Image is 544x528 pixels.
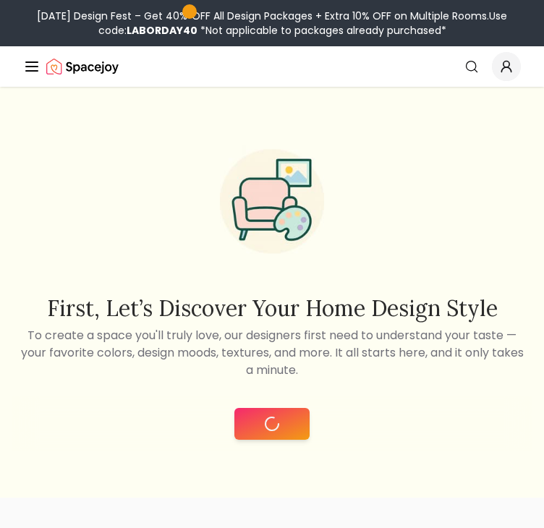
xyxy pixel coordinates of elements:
[127,23,197,38] b: LABORDAY40
[46,52,119,81] a: Spacejoy
[12,327,532,379] p: To create a space you'll truly love, our designers first need to understand your taste — your fav...
[203,132,341,271] img: Start Style Quiz Illustration
[12,295,532,321] h2: First, let’s discover your home design style
[197,23,446,38] span: *Not applicable to packages already purchased*
[46,52,119,81] img: Spacejoy Logo
[6,9,538,38] div: [DATE] Design Fest – Get 40% OFF All Design Packages + Extra 10% OFF on Multiple Rooms.
[98,9,508,38] span: Use code:
[23,46,521,87] nav: Global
